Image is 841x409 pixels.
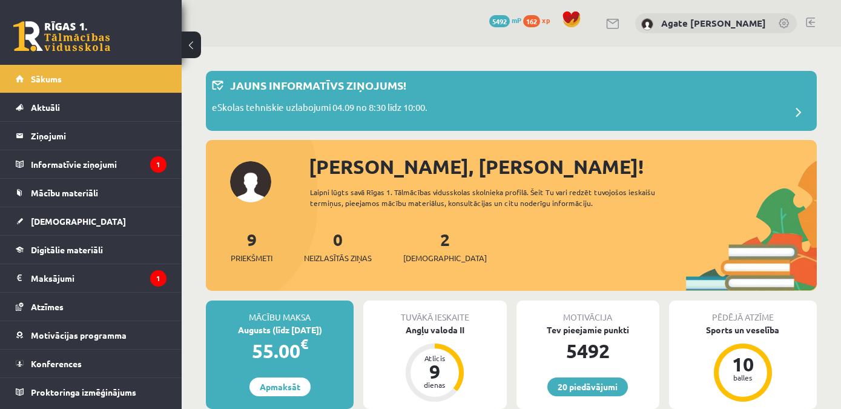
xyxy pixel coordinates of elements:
[150,156,167,173] i: 1
[212,77,811,125] a: Jauns informatīvs ziņojums! eSkolas tehniskie uzlabojumi 04.09 no 8:30 līdz 10:00.
[31,264,167,292] legend: Maksājumi
[363,324,506,404] a: Angļu valoda II Atlicis 9 dienas
[230,77,406,93] p: Jauns informatīvs ziņojums!
[309,152,817,181] div: [PERSON_NAME], [PERSON_NAME]!
[363,301,506,324] div: Tuvākā ieskaite
[523,15,540,27] span: 162
[16,179,167,207] a: Mācību materiāli
[16,378,167,406] a: Proktoringa izmēģinājums
[304,228,372,264] a: 0Neizlasītās ziņas
[31,122,167,150] legend: Ziņojumi
[669,301,817,324] div: Pēdējā atzīme
[310,187,676,208] div: Laipni lūgts savā Rīgas 1. Tālmācības vidusskolas skolnieka profilā. Šeit Tu vari redzēt tuvojošo...
[16,207,167,235] a: [DEMOGRAPHIC_DATA]
[516,336,659,365] div: 5492
[669,324,817,336] div: Sports un veselība
[31,301,64,312] span: Atzīmes
[249,377,311,396] a: Apmaksāt
[669,324,817,404] a: Sports un veselība 10 balles
[206,336,354,365] div: 55.00
[403,252,487,264] span: [DEMOGRAPHIC_DATA]
[16,93,167,121] a: Aktuāli
[31,150,167,178] legend: Informatīvie ziņojumi
[725,374,761,381] div: balles
[516,324,659,336] div: Tev pieejamie punkti
[542,15,550,25] span: xp
[489,15,510,27] span: 5492
[16,65,167,93] a: Sākums
[523,15,556,25] a: 162 xp
[547,377,628,396] a: 20 piedāvājumi
[231,228,272,264] a: 9Priekšmeti
[489,15,521,25] a: 5492 mP
[16,122,167,150] a: Ziņojumi
[403,228,487,264] a: 2[DEMOGRAPHIC_DATA]
[206,301,354,324] div: Mācību maksa
[16,264,167,292] a: Maksājumi1
[150,270,167,287] i: 1
[31,387,136,397] span: Proktoringa izmēģinājums
[16,350,167,377] a: Konferences
[661,17,766,29] a: Agate [PERSON_NAME]
[16,150,167,178] a: Informatīvie ziņojumi1
[300,335,308,353] span: €
[31,187,98,198] span: Mācību materiāli
[516,301,659,324] div: Motivācija
[725,354,761,374] div: 10
[212,101,427,118] p: eSkolas tehniskie uzlabojumi 04.09 no 8:30 līdz 10:00.
[16,321,167,349] a: Motivācijas programma
[512,15,521,25] span: mP
[31,330,127,341] span: Motivācijas programma
[13,21,110,52] a: Rīgas 1. Tālmācības vidusskola
[417,381,453,388] div: dienas
[231,252,272,264] span: Priekšmeti
[417,354,453,362] div: Atlicis
[31,358,82,369] span: Konferences
[641,18,653,30] img: Agate Kate Strauta
[304,252,372,264] span: Neizlasītās ziņas
[31,73,62,84] span: Sākums
[31,102,60,113] span: Aktuāli
[16,236,167,264] a: Digitālie materiāli
[363,324,506,336] div: Angļu valoda II
[31,244,103,255] span: Digitālie materiāli
[16,293,167,321] a: Atzīmes
[31,216,126,227] span: [DEMOGRAPHIC_DATA]
[417,362,453,381] div: 9
[206,324,354,336] div: Augusts (līdz [DATE])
